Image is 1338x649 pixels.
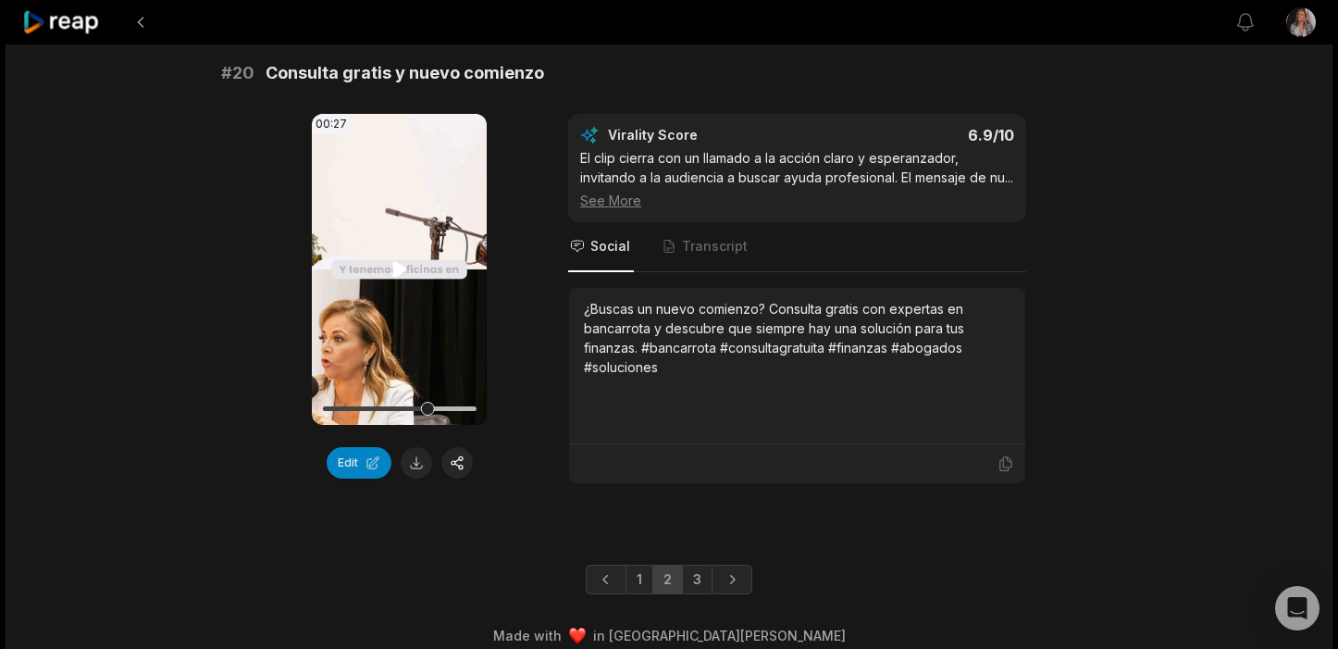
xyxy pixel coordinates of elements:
button: Edit [327,447,391,479]
video: Your browser does not support mp4 format. [312,114,487,425]
div: ¿Buscas un nuevo comienzo? Consulta gratis con expertas en bancarrota y descubre que siempre hay ... [584,299,1010,377]
div: Open Intercom Messenger [1275,586,1319,630]
div: El clip cierra con un llamado a la acción claro y esperanzador, invitando a la audiencia a buscar... [580,148,1014,210]
a: Page 3 [682,565,712,594]
div: Virality Score [608,126,807,144]
nav: Tabs [568,222,1026,272]
span: # 20 [221,60,254,86]
a: Page 1 [626,565,653,594]
span: Consulta gratis y nuevo comienzo [266,60,544,86]
a: Next page [712,565,752,594]
div: Made with in [GEOGRAPHIC_DATA][PERSON_NAME] [23,626,1315,645]
span: Social [590,237,630,256]
div: 6.9 /10 [816,126,1015,144]
a: Page 2 is your current page [652,565,683,594]
ul: Pagination [586,565,752,594]
a: Previous page [586,565,626,594]
span: Transcript [682,237,748,256]
div: See More [580,191,1014,210]
img: heart emoji [569,628,586,644]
